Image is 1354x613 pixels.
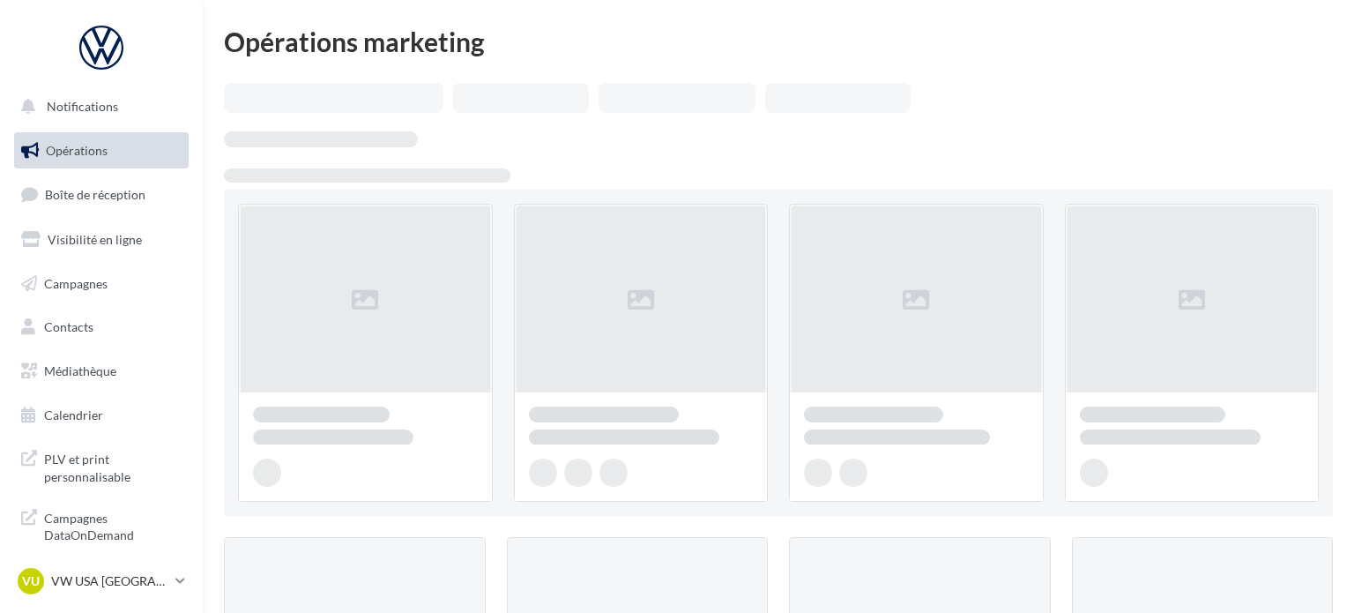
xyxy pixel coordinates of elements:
[44,319,93,334] span: Contacts
[14,564,189,598] a: VU VW USA [GEOGRAPHIC_DATA]
[48,232,142,247] span: Visibilité en ligne
[11,353,192,390] a: Médiathèque
[11,132,192,169] a: Opérations
[44,363,116,378] span: Médiathèque
[11,309,192,346] a: Contacts
[46,143,108,158] span: Opérations
[11,440,192,492] a: PLV et print personnalisable
[11,397,192,434] a: Calendrier
[11,265,192,303] a: Campagnes
[11,221,192,258] a: Visibilité en ligne
[11,176,192,213] a: Boîte de réception
[47,99,118,114] span: Notifications
[44,407,103,422] span: Calendrier
[44,447,182,485] span: PLV et print personnalisable
[44,506,182,544] span: Campagnes DataOnDemand
[11,499,192,551] a: Campagnes DataOnDemand
[45,187,145,202] span: Boîte de réception
[44,275,108,290] span: Campagnes
[51,572,168,590] p: VW USA [GEOGRAPHIC_DATA]
[11,88,185,125] button: Notifications
[22,572,40,590] span: VU
[224,28,1333,55] div: Opérations marketing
